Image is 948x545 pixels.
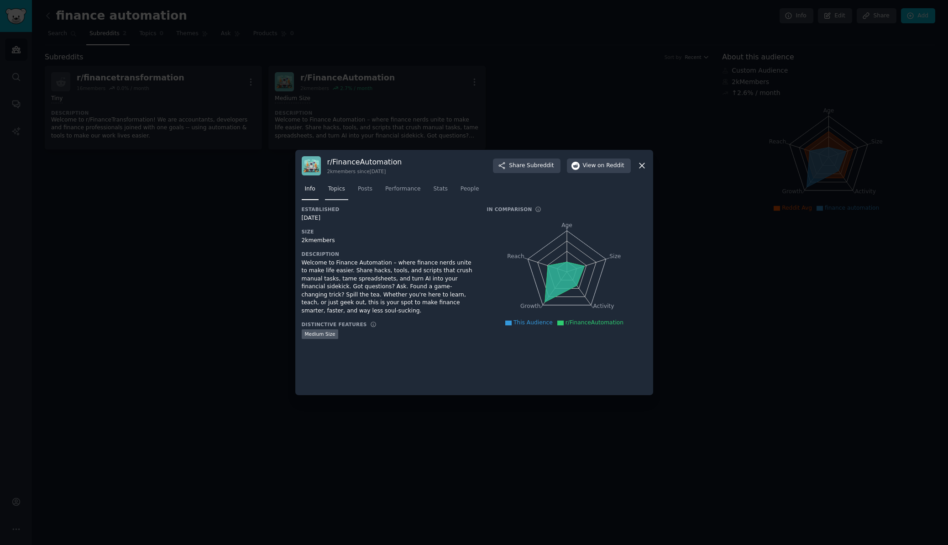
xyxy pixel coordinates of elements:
[355,182,376,201] a: Posts
[385,185,421,193] span: Performance
[520,303,540,309] tspan: Growth
[461,185,479,193] span: People
[302,237,474,245] div: 2k members
[305,185,315,193] span: Info
[457,182,482,201] a: People
[597,162,624,170] span: on Reddit
[302,156,321,175] img: FinanceAutomation
[302,321,367,328] h3: Distinctive Features
[561,222,572,228] tspan: Age
[583,162,624,170] span: View
[358,185,372,193] span: Posts
[567,159,631,173] button: Viewon Reddit
[327,168,402,175] div: 2k members since [DATE]
[430,182,451,201] a: Stats
[487,206,532,212] h3: In Comparison
[302,214,474,222] div: [DATE]
[328,185,345,193] span: Topics
[302,182,319,201] a: Info
[609,253,621,259] tspan: Size
[527,162,554,170] span: Subreddit
[302,228,474,235] h3: Size
[325,182,348,201] a: Topics
[493,159,560,173] button: ShareSubreddit
[327,157,402,167] h3: r/ FinanceAutomation
[513,319,553,326] span: This Audience
[507,253,524,259] tspan: Reach
[302,259,474,315] div: Welcome to Finance Automation – where finance nerds unite to make life easier. Share hacks, tools...
[509,162,554,170] span: Share
[302,329,339,339] div: Medium Size
[302,251,474,257] h3: Description
[382,182,424,201] a: Performance
[566,319,623,326] span: r/FinanceAutomation
[302,206,474,212] h3: Established
[434,185,448,193] span: Stats
[593,303,614,309] tspan: Activity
